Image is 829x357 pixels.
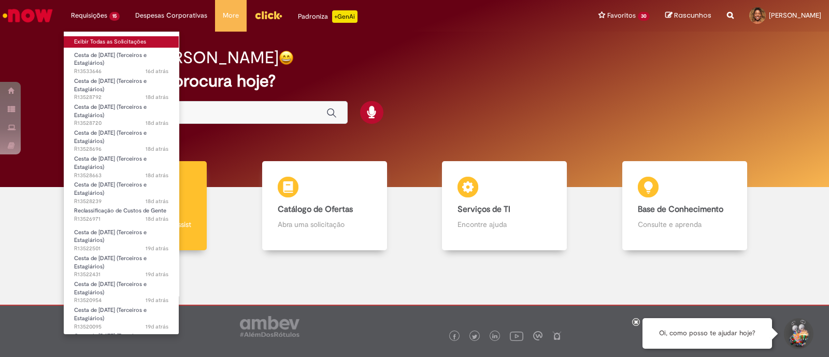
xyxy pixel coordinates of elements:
span: R13528720 [74,119,168,127]
a: Serviços de TI Encontre ajuda [414,161,595,251]
time: 12/09/2025 16:41:43 [146,172,168,179]
span: R13526971 [74,215,168,223]
a: Aberto R13533646 : Cesta de Natal (Terceiros e Estagiários) [64,50,179,72]
span: Cesta de [DATE] (Terceiros e Estagiários) [74,181,147,197]
a: Exibir Todas as Solicitações [64,36,179,48]
span: R13528663 [74,172,168,180]
time: 11/09/2025 10:46:02 [146,296,168,304]
img: logo_footer_facebook.png [452,334,457,339]
p: Encontre ajuda [458,219,551,230]
span: 15 [109,12,120,21]
p: Consulte e aprenda [638,219,732,230]
img: logo_footer_ambev_rotulo_gray.png [240,316,299,337]
b: Catálogo de Ofertas [278,204,353,215]
span: 19d atrás [146,270,168,278]
a: Aberto R13526971 : Reclassificação de Custos de Gente [64,205,179,224]
img: click_logo_yellow_360x200.png [254,7,282,23]
a: Tirar dúvidas Tirar dúvidas com Lupi Assist e Gen Ai [54,161,235,251]
a: Aberto R13522501 : Cesta de Natal (Terceiros e Estagiários) [64,227,179,249]
span: 30 [638,12,650,21]
a: Aberto R13519942 : Cesta de Natal (Terceiros e Estagiários) [64,331,179,353]
span: R13522431 [74,270,168,279]
span: R13528792 [74,93,168,102]
a: Catálogo de Ofertas Abra uma solicitação [235,161,415,251]
img: logo_footer_linkedin.png [492,334,497,340]
a: Aberto R13528792 : Cesta de Natal (Terceiros e Estagiários) [64,76,179,98]
span: Cesta de [DATE] (Terceiros e Estagiários) [74,77,147,93]
span: 18d atrás [146,197,168,205]
span: 19d atrás [146,323,168,331]
p: Abra uma solicitação [278,219,371,230]
span: 18d atrás [146,215,168,223]
span: Cesta de [DATE] (Terceiros e Estagiários) [74,254,147,270]
time: 12/09/2025 16:50:46 [146,119,168,127]
span: R13522501 [74,245,168,253]
time: 12/09/2025 10:38:58 [146,215,168,223]
span: 16d atrás [146,67,168,75]
span: R13528696 [74,145,168,153]
span: 19d atrás [146,296,168,304]
span: Cesta de [DATE] (Terceiros e Estagiários) [74,155,147,171]
time: 12/09/2025 16:46:19 [146,145,168,153]
time: 12/09/2025 17:04:07 [146,93,168,101]
span: R13533646 [74,67,168,76]
a: Rascunhos [665,11,711,21]
span: Cesta de [DATE] (Terceiros e Estagiários) [74,103,147,119]
span: Rascunhos [674,10,711,20]
a: Aberto R13528663 : Cesta de Natal (Terceiros e Estagiários) [64,153,179,176]
span: Reclassificação de Custos de Gente [74,207,166,215]
span: Cesta de [DATE] (Terceiros e Estagiários) [74,129,147,145]
div: Padroniza [298,10,358,23]
img: logo_footer_twitter.png [472,334,477,339]
span: 18d atrás [146,172,168,179]
span: R13520954 [74,296,168,305]
img: logo_footer_youtube.png [510,329,523,342]
div: Oi, como posso te ajudar hoje? [642,318,772,349]
a: Aberto R13528720 : Cesta de Natal (Terceiros e Estagiários) [64,102,179,124]
span: Cesta de [DATE] (Terceiros e Estagiários) [74,229,147,245]
time: 11/09/2025 13:58:16 [146,245,168,252]
h2: O que você procura hoje? [80,72,749,90]
img: logo_footer_naosei.png [552,331,562,340]
span: More [223,10,239,21]
time: 12/09/2025 15:25:29 [146,197,168,205]
span: 19d atrás [146,245,168,252]
time: 11/09/2025 09:30:19 [146,323,168,331]
a: Aberto R13528239 : Cesta de Natal (Terceiros e Estagiários) [64,179,179,202]
a: Aberto R13522431 : Cesta de Natal (Terceiros e Estagiários) [64,253,179,275]
b: Serviços de TI [458,204,510,215]
span: Favoritos [607,10,636,21]
button: Iniciar Conversa de Suporte [782,318,813,349]
a: Base de Conhecimento Consulte e aprenda [595,161,775,251]
a: Aberto R13520954 : Cesta de Natal (Terceiros e Estagiários) [64,279,179,301]
p: +GenAi [332,10,358,23]
time: 11/09/2025 13:49:10 [146,270,168,278]
span: Cesta de [DATE] (Terceiros e Estagiários) [74,306,147,322]
span: Cesta de [DATE] (Terceiros e Estagiários) [74,51,147,67]
ul: Requisições [63,31,179,335]
span: R13520095 [74,323,168,331]
span: 18d atrás [146,93,168,101]
span: 18d atrás [146,145,168,153]
span: R13528239 [74,197,168,206]
h2: Bom dia, [PERSON_NAME] [80,49,279,67]
a: Aberto R13528696 : Cesta de Natal (Terceiros e Estagiários) [64,127,179,150]
img: happy-face.png [279,50,294,65]
span: Despesas Corporativas [135,10,207,21]
span: 18d atrás [146,119,168,127]
span: Requisições [71,10,107,21]
span: Cesta de [DATE] (Terceiros e Estagiários) [74,332,147,348]
a: Aberto R13520095 : Cesta de Natal (Terceiros e Estagiários) [64,305,179,327]
b: Base de Conhecimento [638,204,723,215]
time: 14/09/2025 14:15:28 [146,67,168,75]
span: [PERSON_NAME] [769,11,821,20]
img: logo_footer_workplace.png [533,331,542,340]
span: Cesta de [DATE] (Terceiros e Estagiários) [74,280,147,296]
img: ServiceNow [1,5,54,26]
